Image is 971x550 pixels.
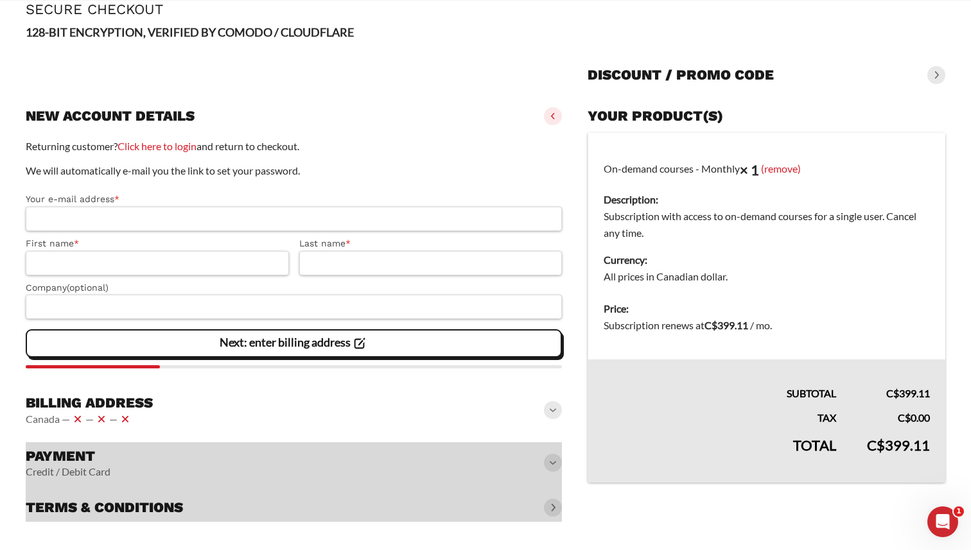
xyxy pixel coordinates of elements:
th: Subtotal [588,359,852,402]
h3: Discount / promo code [588,66,774,84]
strong: 128-BIT ENCRYPTION, VERIFIED BY COMODO / CLOUDFLARE [26,25,354,39]
h1: Secure Checkout [26,1,945,17]
bdi: 399.11 [704,319,748,331]
a: Click here to login [118,140,197,152]
strong: × 1 [740,161,759,178]
bdi: 399.11 [867,436,930,454]
p: Returning customer? and return to checkout. [26,138,562,155]
dd: Subscription with access to on-demand courses for a single user. Cancel any time. [604,208,930,241]
span: C$ [704,319,717,331]
label: Company [26,280,562,295]
th: Tax [588,402,852,426]
bdi: 0.00 [898,411,930,424]
dd: All prices in Canadian dollar. [604,268,930,285]
a: (remove) [761,162,801,174]
span: / mo [750,319,770,331]
iframe: Intercom live chat [927,506,958,537]
dt: Currency: [604,252,930,268]
label: Last name [299,236,563,251]
bdi: 399.11 [886,387,930,399]
span: C$ [898,411,911,424]
vaadin-horizontal-layout: Canada — — — [26,411,153,427]
p: We will automatically e-mail you the link to set your password. [26,162,562,179]
vaadin-button: Next: enter billing address [26,329,562,357]
td: On-demand courses - Monthly [588,133,945,293]
label: Your e-mail address [26,192,562,207]
th: Total [588,426,852,483]
span: C$ [886,387,899,399]
span: Subscription renews at . [604,319,772,331]
dt: Description: [604,191,930,208]
h3: New account details [26,107,195,125]
span: 1 [954,506,964,517]
dt: Price: [604,300,930,317]
label: First name [26,236,289,251]
span: C$ [867,436,885,454]
h3: Billing address [26,394,153,412]
span: (optional) [67,282,109,293]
